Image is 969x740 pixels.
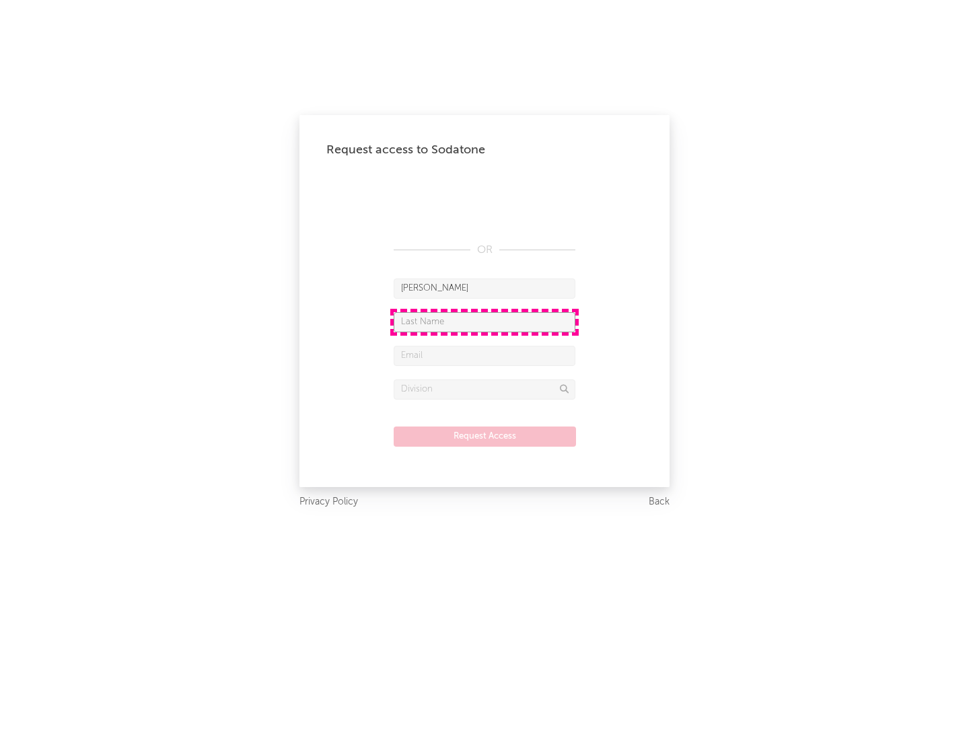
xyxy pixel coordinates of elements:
input: First Name [394,279,575,299]
input: Last Name [394,312,575,332]
a: Back [649,494,670,511]
button: Request Access [394,427,576,447]
input: Division [394,379,575,400]
div: Request access to Sodatone [326,142,643,158]
div: OR [394,242,575,258]
a: Privacy Policy [299,494,358,511]
input: Email [394,346,575,366]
